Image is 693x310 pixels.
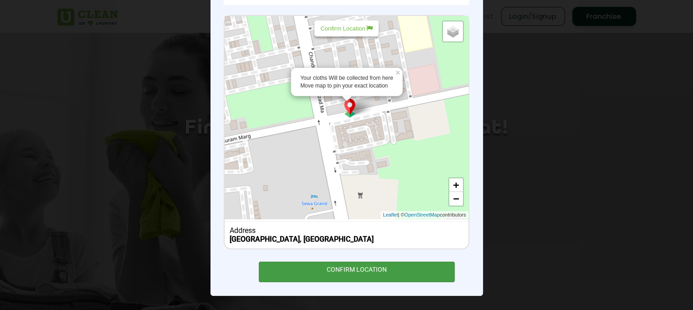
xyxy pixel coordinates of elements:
div: CONFIRM LOCATION [259,262,455,282]
p: Confirm Location [320,25,372,32]
a: Layers [443,21,463,41]
div: | © contributors [380,211,468,219]
b: [GEOGRAPHIC_DATA], [GEOGRAPHIC_DATA] [230,235,374,243]
div: Your cloths Will be collected from here Move map to pin your exact location [300,74,394,90]
a: Leaflet [383,211,398,219]
div: Address [230,226,463,235]
a: Zoom out [449,192,463,206]
a: × [395,68,403,74]
a: Zoom in [449,178,463,192]
a: OpenStreetMap [404,211,440,219]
